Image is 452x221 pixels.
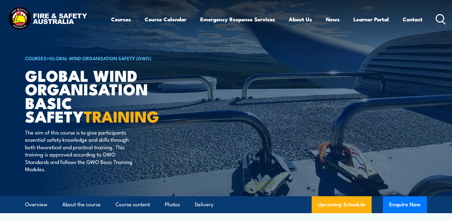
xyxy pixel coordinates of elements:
strong: TRAINING [84,104,159,128]
a: Course content [116,196,150,213]
a: Course Calendar [145,11,186,28]
p: The aim of this course is to give participants essential safety knowledge and skills through both... [25,129,140,172]
h6: > [25,54,180,62]
a: Contact [403,11,422,28]
a: Courses [111,11,131,28]
a: Learner Portal [353,11,389,28]
a: News [326,11,340,28]
a: Global Wind Organisation Safety (GWO) [49,55,151,61]
a: Overview [25,196,47,213]
a: Photos [165,196,180,213]
a: Emergency Response Services [200,11,275,28]
button: Enquire Now [383,196,427,213]
a: About Us [289,11,312,28]
h1: Global Wind Organisation Basic Safety [25,68,180,123]
a: About the course [62,196,101,213]
a: Delivery [195,196,213,213]
a: Upcoming Schedule [312,196,372,213]
a: COURSES [25,55,46,61]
